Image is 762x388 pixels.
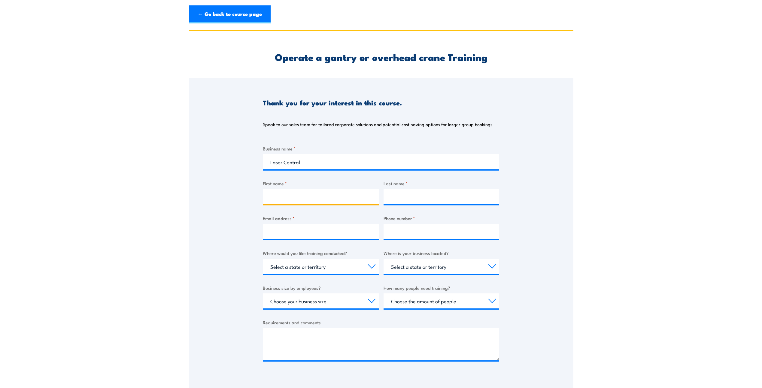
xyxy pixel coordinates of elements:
[384,250,499,256] label: Where is your business located?
[263,215,379,222] label: Email address
[189,5,271,23] a: ← Go back to course page
[384,180,499,187] label: Last name
[263,180,379,187] label: First name
[384,215,499,222] label: Phone number
[263,121,492,127] p: Speak to our sales team for tailored corporate solutions and potential cost-saving options for la...
[384,284,499,291] label: How many people need training?
[263,284,379,291] label: Business size by employees?
[263,53,499,61] h2: Operate a gantry or overhead crane Training
[263,250,379,256] label: Where would you like training conducted?
[263,319,499,326] label: Requirements and comments
[263,145,499,152] label: Business name
[263,99,402,106] h3: Thank you for your interest in this course.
